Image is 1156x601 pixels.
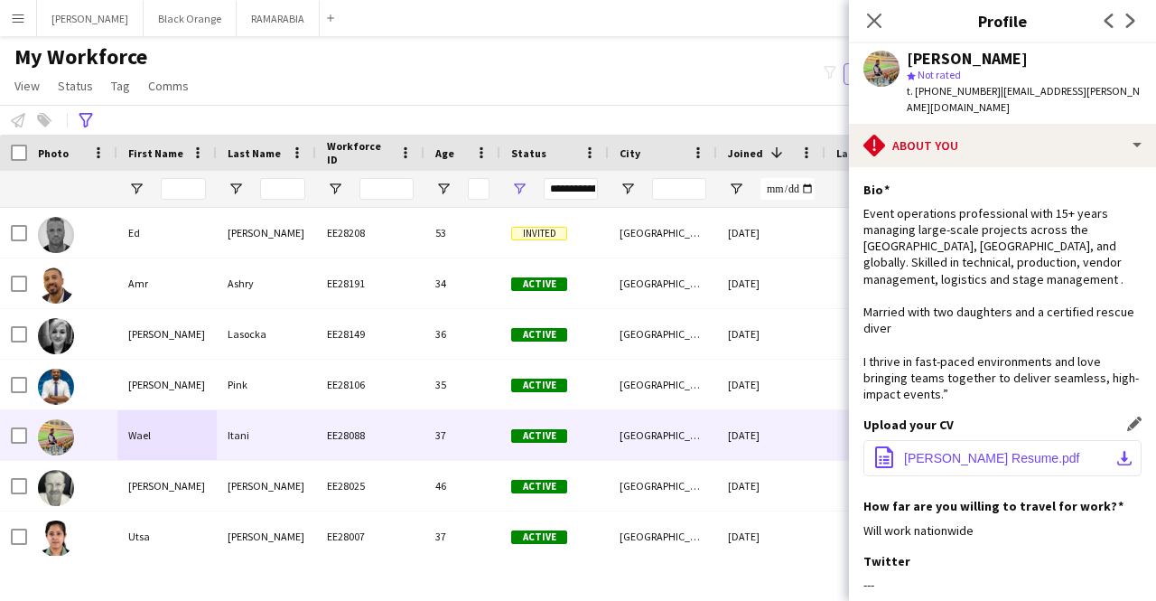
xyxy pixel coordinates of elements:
span: Workforce ID [327,139,392,166]
app-action-btn: Advanced filters [75,109,97,131]
div: [GEOGRAPHIC_DATA] [609,208,717,258]
span: Active [511,531,567,544]
div: Ashry [217,258,316,308]
div: [GEOGRAPHIC_DATA] [609,309,717,359]
div: [PERSON_NAME] [117,309,217,359]
span: View [14,78,40,94]
div: Utsa [117,512,217,561]
div: [GEOGRAPHIC_DATA] [609,410,717,460]
div: Amr [117,258,217,308]
img: Ed Jarman [38,217,74,253]
div: Will work nationwide [863,522,1142,539]
div: [PERSON_NAME] [907,51,1028,67]
div: EE28025 [316,461,424,511]
h3: Twitter [863,553,910,569]
button: RAMARABIA [237,1,320,36]
button: [PERSON_NAME] Resume.pdf [863,440,1142,476]
h3: Bio [863,182,890,198]
div: Wael [117,410,217,460]
img: Alexandra Lasocka [38,318,74,354]
button: Everyone5,959 [844,63,934,85]
span: Active [511,429,567,443]
div: [PERSON_NAME] [217,512,316,561]
span: Age [435,146,454,160]
div: EE28088 [316,410,424,460]
button: Black Orange [144,1,237,36]
span: Invited [511,227,567,240]
img: Amr Ashry [38,268,74,304]
span: Joined [728,146,763,160]
div: [PERSON_NAME] [217,208,316,258]
span: My Workforce [14,43,147,70]
div: [GEOGRAPHIC_DATA] [609,461,717,511]
div: 37 [424,410,500,460]
div: [PERSON_NAME] [117,360,217,409]
div: [GEOGRAPHIC_DATA] [609,360,717,409]
h3: How far are you willing to travel for work? [863,498,1123,514]
div: [DATE] [717,512,825,561]
span: Photo [38,146,69,160]
div: [DATE] [717,410,825,460]
input: First Name Filter Input [161,178,206,200]
span: Comms [148,78,189,94]
img: Utsa Bhattacharya [38,521,74,557]
div: 53 [424,208,500,258]
div: 46 [424,461,500,511]
h3: Upload your CV [863,417,954,433]
button: [PERSON_NAME] [37,1,144,36]
button: Open Filter Menu [128,181,144,197]
div: EE28007 [316,512,424,561]
input: City Filter Input [652,178,706,200]
a: Status [51,74,100,98]
a: View [7,74,47,98]
input: Workforce ID Filter Input [359,178,414,200]
div: [PERSON_NAME] [117,461,217,511]
span: Status [511,146,546,160]
div: [GEOGRAPHIC_DATA] [609,258,717,308]
div: [DATE] [717,208,825,258]
span: Last job [836,146,877,160]
span: t. [PHONE_NUMBER] [907,84,1001,98]
button: Open Filter Menu [435,181,452,197]
input: Last Name Filter Input [260,178,305,200]
h3: Profile [849,9,1156,33]
div: [DATE] [717,461,825,511]
span: Status [58,78,93,94]
img: Wael Itani [38,419,74,455]
span: Last Name [228,146,281,160]
img: Rory Kilmartin [38,470,74,506]
div: Lasocka [217,309,316,359]
button: Open Filter Menu [327,181,343,197]
span: City [620,146,640,160]
div: [PERSON_NAME] [217,461,316,511]
a: Comms [141,74,196,98]
span: Active [511,277,567,291]
div: Pink [217,360,316,409]
button: Open Filter Menu [620,181,636,197]
div: 37 [424,512,500,561]
span: Active [511,379,567,392]
button: Open Filter Menu [228,181,244,197]
span: [PERSON_NAME] Resume.pdf [904,451,1080,465]
input: Age Filter Input [468,178,489,200]
div: [DATE] [717,258,825,308]
div: 36 [424,309,500,359]
div: 35 [424,360,500,409]
button: Open Filter Menu [511,181,527,197]
input: Joined Filter Input [760,178,815,200]
img: Dillon Pink [38,369,74,405]
span: Not rated [918,68,961,81]
div: --- [863,577,1142,593]
div: [GEOGRAPHIC_DATA] [609,512,717,561]
div: About you [849,124,1156,167]
div: 34 [424,258,500,308]
div: EE28191 [316,258,424,308]
div: EE28106 [316,360,424,409]
span: First Name [128,146,183,160]
span: Tag [111,78,130,94]
div: [DATE] [717,309,825,359]
span: Active [511,480,567,493]
div: Itani [217,410,316,460]
span: Active [511,328,567,342]
span: | [EMAIL_ADDRESS][PERSON_NAME][DOMAIN_NAME] [907,84,1140,114]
